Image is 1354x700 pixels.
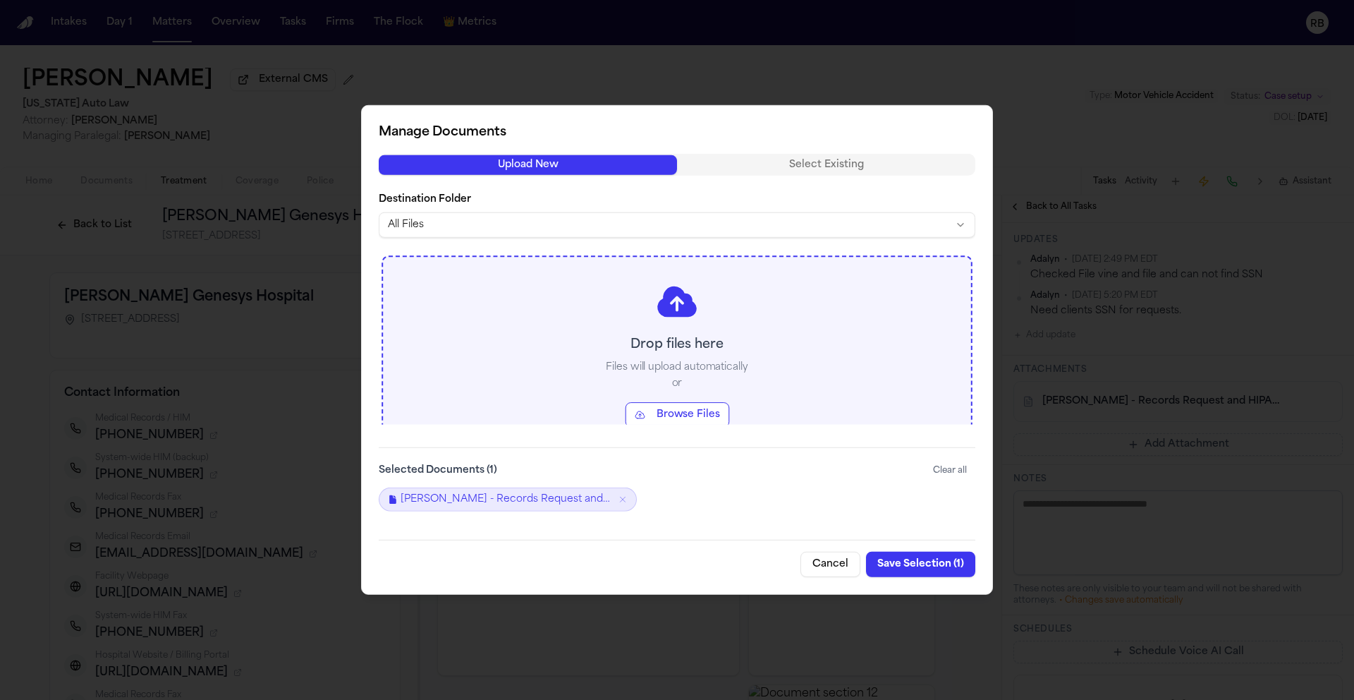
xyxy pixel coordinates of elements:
p: Files will upload automatically [606,361,748,375]
label: Destination Folder [379,193,975,207]
h2: Manage Documents [379,123,975,143]
p: or [672,377,683,391]
span: [PERSON_NAME] - Records Request and HIPAA Auth to [PERSON_NAME] Genesys Hospital - [DATE] [401,493,612,507]
button: Remove L. Jackson - Records Request and HIPAA Auth to Henry Ford Genesys Hospital - 8.30.25 [618,495,628,505]
button: Select Existing [677,155,975,174]
button: Save Selection (1) [866,552,975,577]
button: Browse Files [625,402,729,428]
button: Cancel [800,552,860,577]
button: Upload New [379,155,677,174]
p: Drop files here [630,335,724,355]
button: Clear all [925,459,975,482]
label: Selected Documents ( 1 ) [379,464,497,478]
